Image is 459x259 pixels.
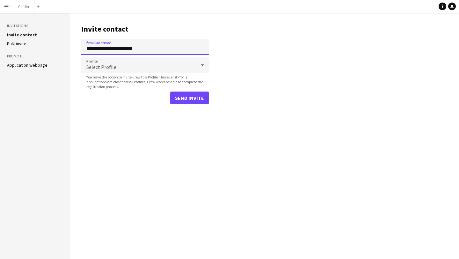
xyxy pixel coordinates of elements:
[81,75,209,89] span: You have the option to invite Crew to a Profile. However, if Profile applications are closed for ...
[170,92,209,104] button: Send invite
[7,41,26,47] a: Bulk invite
[81,24,209,34] h1: Invite contact
[7,32,37,38] a: Invite contact
[7,53,63,59] h3: Promote
[7,23,63,29] h3: Invitations
[86,64,116,70] span: Select Profile
[7,62,47,68] a: Application webpage
[13,0,34,13] button: Caitlin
